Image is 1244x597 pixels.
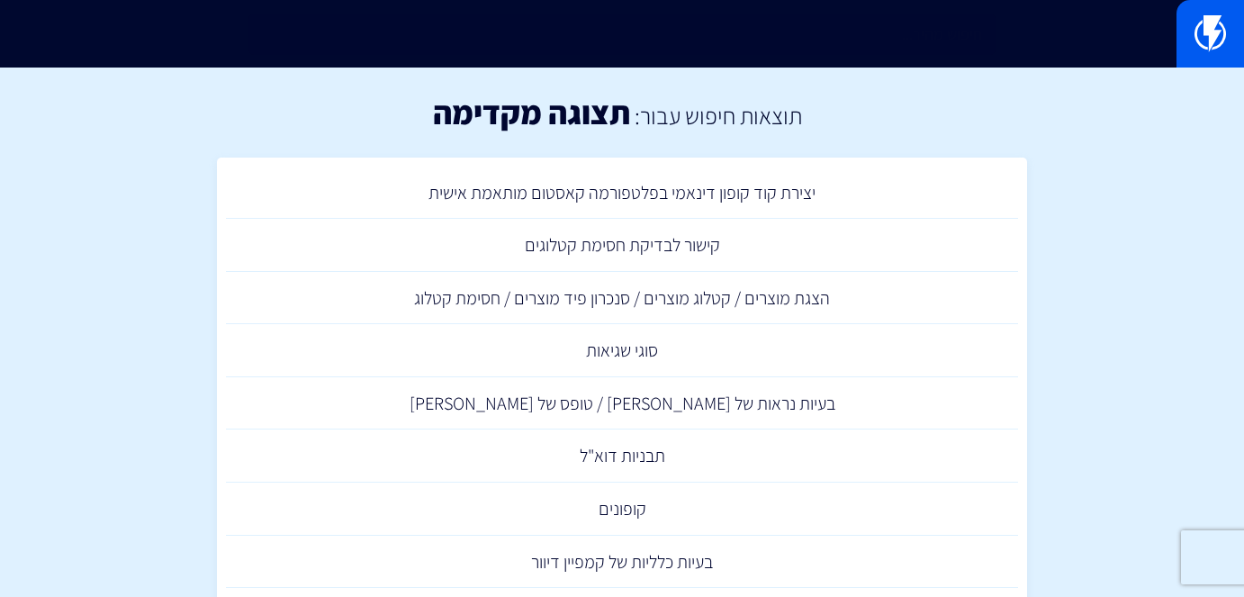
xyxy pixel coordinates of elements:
h1: תצוגה מקדימה [433,95,630,131]
a: תבניות דוא"ל [226,430,1018,483]
a: בעיות נראות של [PERSON_NAME] / טופס של [PERSON_NAME] [226,377,1018,430]
a: קישור לבדיקת חסימת קטלוגים [226,219,1018,272]
a: הצגת מוצרים / קטלוג מוצרים / סנכרון פיד מוצרים / חסימת קטלוג [226,272,1018,325]
input: חיפוש מהיר... [248,14,995,55]
a: קופונים [226,483,1018,536]
a: יצירת קוד קופון דינאמי בפלטפורמה קאסטום מותאמת אישית [226,167,1018,220]
h2: תוצאות חיפוש עבור: [630,103,802,129]
a: סוגי שגיאות [226,324,1018,377]
a: בעיות כלליות של קמפיין דיוור [226,536,1018,589]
